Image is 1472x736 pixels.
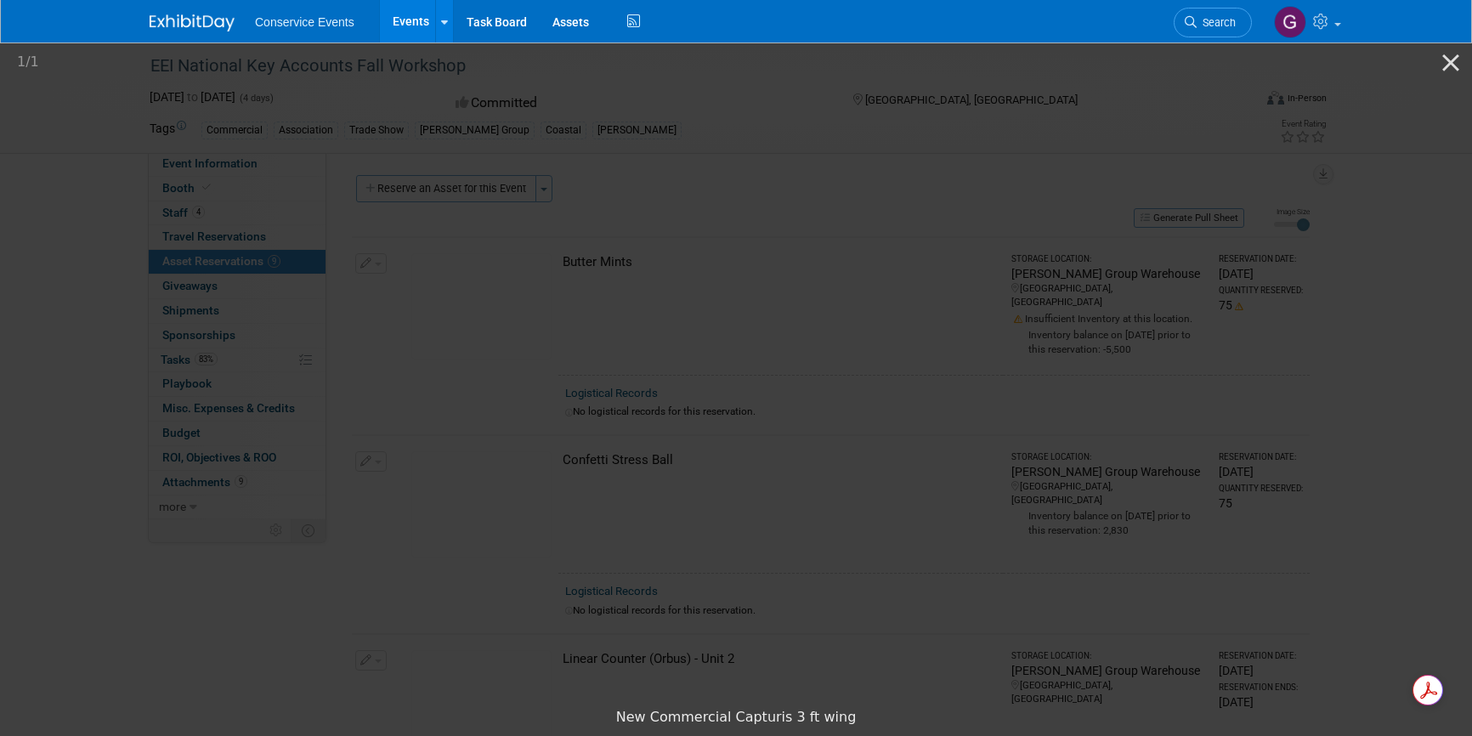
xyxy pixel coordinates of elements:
span: 1 [31,54,39,70]
button: Close gallery [1430,42,1472,82]
span: Conservice Events [255,15,354,29]
img: Gayle Reese [1274,6,1306,38]
a: Search [1174,8,1252,37]
span: 1 [17,54,25,70]
img: ExhibitDay [150,14,235,31]
span: Search [1197,16,1236,29]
